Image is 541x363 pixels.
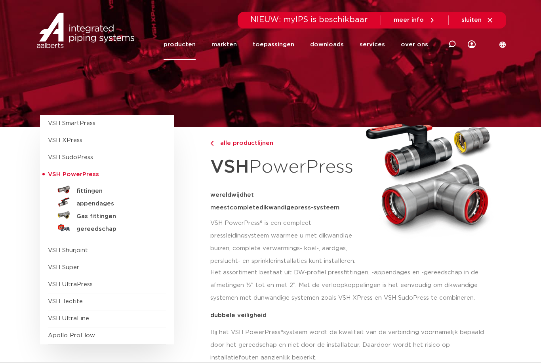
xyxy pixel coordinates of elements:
a: VSH SudoPress [48,154,93,160]
a: gereedschap [48,221,166,234]
a: VSH SmartPress [48,120,95,126]
a: toepassingen [253,29,294,60]
h5: gereedschap [76,226,155,233]
span: complete [230,205,259,211]
a: fittingen [48,183,166,196]
span: VSH PowerPress [48,171,99,177]
a: VSH UltraPress [48,281,93,287]
a: meer info [394,17,436,24]
a: VSH XPress [48,137,82,143]
span: NIEUW: myIPS is beschikbaar [250,16,368,24]
a: appendages [48,196,166,209]
span: ® [280,329,283,335]
a: Gas fittingen [48,209,166,221]
a: over ons [401,29,428,60]
span: Bij het VSH PowerPress [210,329,280,335]
span: press-systeem [294,205,339,211]
a: downloads [310,29,344,60]
span: meer info [394,17,424,23]
img: chevron-right.svg [210,141,213,146]
a: services [360,29,385,60]
strong: VSH [210,158,249,176]
a: Apollo ProFlow [48,333,95,338]
nav: Menu [164,29,428,60]
h5: Gas fittingen [76,213,155,220]
h1: PowerPress [210,152,359,182]
p: Het assortiment bestaat uit DW-profiel pressfittingen, -appendages en -gereedschap in de afmeting... [210,266,496,304]
span: systeem wordt de kwaliteit van de verbinding voornamelijk bepaald door het gereedschap en niet do... [210,329,484,361]
a: VSH UltraLine [48,315,89,321]
a: VSH Super [48,264,79,270]
span: het meest [210,192,254,211]
p: dubbele veiligheid [210,312,496,318]
span: sluiten [461,17,482,23]
a: VSH Tectite [48,298,83,304]
span: dikwandige [259,205,294,211]
h5: fittingen [76,188,155,195]
a: sluiten [461,17,493,24]
p: VSH PowerPress® is een compleet pressleidingsysteem waarmee u met dikwandige buizen, complete ver... [210,217,359,268]
span: wereldwijd [210,192,244,198]
a: VSH Shurjoint [48,247,88,253]
a: producten [164,29,196,60]
a: alle productlijnen [210,139,359,148]
a: markten [211,29,237,60]
span: alle productlijnen [215,140,273,146]
h5: appendages [76,200,155,207]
